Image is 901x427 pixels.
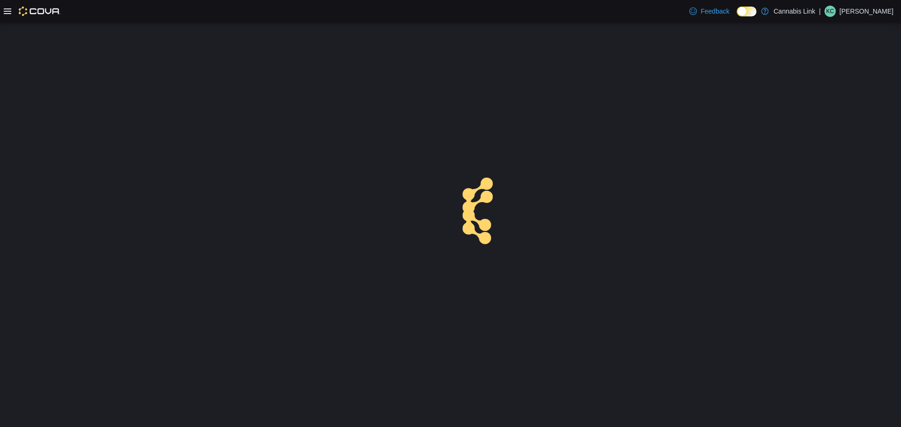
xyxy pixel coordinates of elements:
p: Cannabis Link [773,6,815,17]
span: Feedback [701,7,729,16]
p: [PERSON_NAME] [840,6,893,17]
a: Feedback [686,2,733,21]
img: cova-loader [450,171,521,241]
p: | [819,6,821,17]
span: KC [826,6,834,17]
div: Kayla Chow [825,6,836,17]
img: Cova [19,7,61,16]
input: Dark Mode [737,7,756,16]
